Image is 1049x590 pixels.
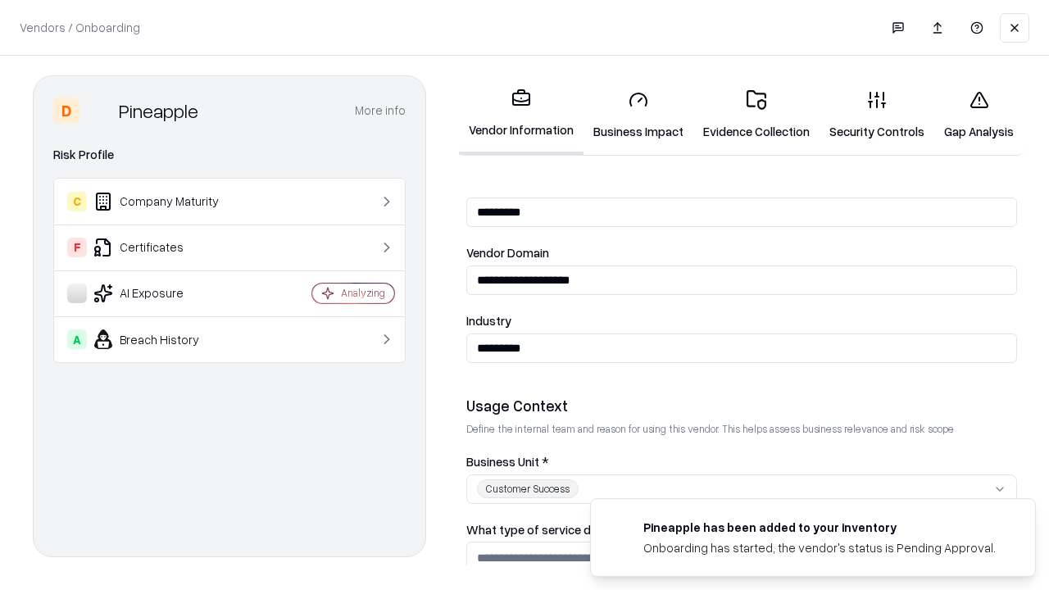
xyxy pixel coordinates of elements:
div: Pineapple has been added to your inventory [643,519,996,536]
p: Vendors / Onboarding [20,19,140,36]
div: Onboarding has started, the vendor's status is Pending Approval. [643,539,996,556]
label: Vendor Domain [466,247,1017,259]
button: More info [355,96,406,125]
div: Usage Context [466,396,1017,415]
label: What type of service does the vendor provide? * [466,524,1017,536]
a: Security Controls [820,77,934,153]
p: Define the internal team and reason for using this vendor. This helps assess business relevance a... [466,422,1017,436]
img: Pineapple [86,98,112,124]
a: Business Impact [584,77,693,153]
a: Evidence Collection [693,77,820,153]
a: Gap Analysis [934,77,1024,153]
div: A [67,329,87,349]
a: Vendor Information [459,75,584,155]
div: Company Maturity [67,192,263,211]
div: Pineapple [119,98,198,124]
div: Analyzing [341,286,385,300]
label: Industry [466,315,1017,327]
button: Customer Success [466,474,1017,504]
div: AI Exposure [67,284,263,303]
div: C [67,192,87,211]
div: Customer Success [477,479,579,498]
div: D [53,98,79,124]
label: Business Unit * [466,456,1017,468]
div: Risk Profile [53,145,406,165]
div: F [67,238,87,257]
img: pineappleenergy.com [611,519,630,538]
div: Certificates [67,238,263,257]
div: Breach History [67,329,263,349]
